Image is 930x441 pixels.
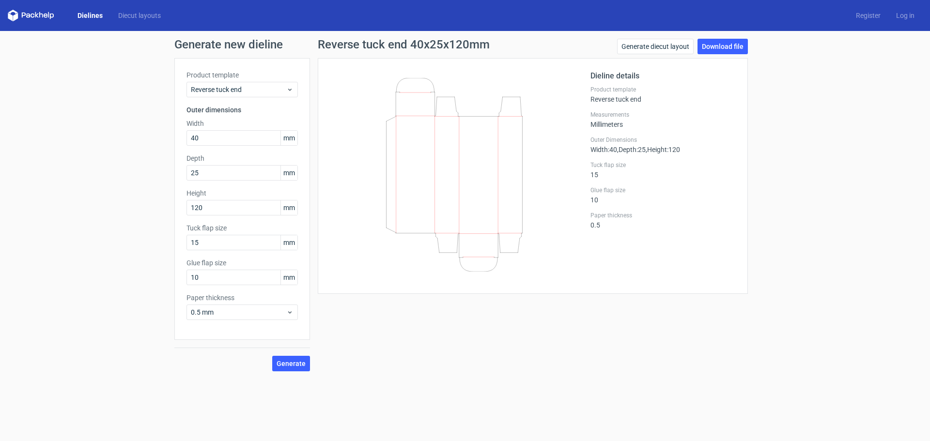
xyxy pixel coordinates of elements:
[186,188,298,198] label: Height
[280,166,297,180] span: mm
[697,39,748,54] a: Download file
[280,200,297,215] span: mm
[191,85,286,94] span: Reverse tuck end
[186,105,298,115] h3: Outer dimensions
[186,153,298,163] label: Depth
[280,270,297,285] span: mm
[590,161,736,169] label: Tuck flap size
[590,136,736,144] label: Outer Dimensions
[590,161,736,179] div: 15
[272,356,310,371] button: Generate
[277,360,306,367] span: Generate
[848,11,888,20] a: Register
[186,70,298,80] label: Product template
[318,39,490,50] h1: Reverse tuck end 40x25x120mm
[617,39,694,54] a: Generate diecut layout
[191,307,286,317] span: 0.5 mm
[590,212,736,229] div: 0.5
[590,70,736,82] h2: Dieline details
[110,11,169,20] a: Diecut layouts
[590,111,736,128] div: Millimeters
[590,146,617,153] span: Width : 40
[174,39,756,50] h1: Generate new dieline
[617,146,646,153] span: , Depth : 25
[186,258,298,268] label: Glue flap size
[70,11,110,20] a: Dielines
[888,11,922,20] a: Log in
[590,212,736,219] label: Paper thickness
[590,186,736,204] div: 10
[646,146,680,153] span: , Height : 120
[280,235,297,250] span: mm
[280,131,297,145] span: mm
[186,223,298,233] label: Tuck flap size
[590,186,736,194] label: Glue flap size
[590,86,736,103] div: Reverse tuck end
[186,119,298,128] label: Width
[590,86,736,93] label: Product template
[186,293,298,303] label: Paper thickness
[590,111,736,119] label: Measurements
